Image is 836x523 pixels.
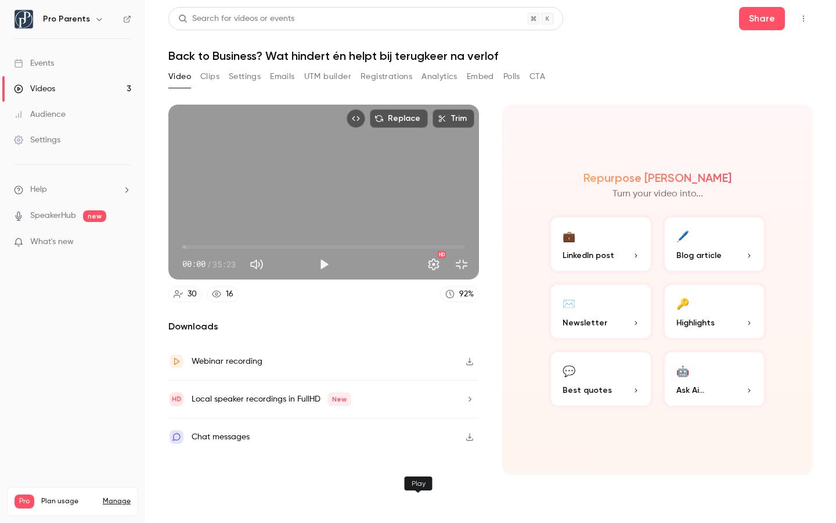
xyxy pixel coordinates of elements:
[676,384,704,396] span: Ask Ai...
[583,171,732,185] h2: Repurpose [PERSON_NAME]
[14,58,54,69] div: Events
[433,109,474,128] button: Trim
[549,282,653,341] button: ✉️Newsletter
[529,67,545,86] button: CTA
[182,258,236,270] div: 00:00
[83,210,106,222] span: new
[168,286,202,302] a: 30
[304,67,351,86] button: UTM builder
[30,236,74,248] span: What's new
[450,253,473,276] button: Exit full screen
[192,392,351,406] div: Local speaker recordings in FullHD
[563,294,575,312] div: ✉️
[676,227,689,245] div: 🖊️
[207,286,239,302] a: 16
[103,497,131,506] a: Manage
[226,288,233,300] div: 16
[563,249,614,261] span: LinkedIn post
[459,288,474,300] div: 92 %
[438,251,446,258] div: HD
[43,13,90,25] h6: Pro Parents
[422,253,445,276] button: Settings
[168,49,813,63] h1: Back to Business? Wat hindert én helpt bij terugkeer na verlof
[245,253,268,276] button: Mute
[563,361,575,379] div: 💬
[182,258,206,270] span: 00:00
[178,13,294,25] div: Search for videos or events
[739,7,785,30] button: Share
[168,320,479,334] h2: Downloads
[327,392,351,406] span: New
[794,9,813,28] button: Top Bar Actions
[549,350,653,408] button: 💬Best quotes
[168,67,191,86] button: Video
[200,67,219,86] button: Clips
[612,187,703,201] p: Turn your video into...
[192,354,262,368] div: Webinar recording
[14,83,55,95] div: Videos
[229,67,261,86] button: Settings
[676,317,715,329] span: Highlights
[440,286,479,302] a: 92%
[188,288,197,300] div: 30
[503,67,520,86] button: Polls
[676,294,689,312] div: 🔑
[14,134,60,146] div: Settings
[15,495,34,508] span: Pro
[563,384,612,396] span: Best quotes
[662,350,767,408] button: 🤖Ask Ai...
[676,361,689,379] div: 🤖
[467,67,494,86] button: Embed
[30,184,47,196] span: Help
[405,477,433,490] div: Play
[312,253,336,276] button: Play
[14,109,66,120] div: Audience
[41,497,96,506] span: Plan usage
[14,184,131,196] li: help-dropdown-opener
[347,109,365,128] button: Embed video
[662,282,767,341] button: 🔑Highlights
[192,430,250,444] div: Chat messages
[676,249,722,261] span: Blog article
[212,258,236,270] span: 35:23
[370,109,428,128] button: Replace
[30,210,76,222] a: SpeakerHub
[15,10,33,28] img: Pro Parents
[361,67,412,86] button: Registrations
[270,67,294,86] button: Emails
[662,215,767,273] button: 🖊️Blog article
[563,317,607,329] span: Newsletter
[563,227,575,245] div: 💼
[549,215,653,273] button: 💼LinkedIn post
[207,258,211,270] span: /
[421,67,457,86] button: Analytics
